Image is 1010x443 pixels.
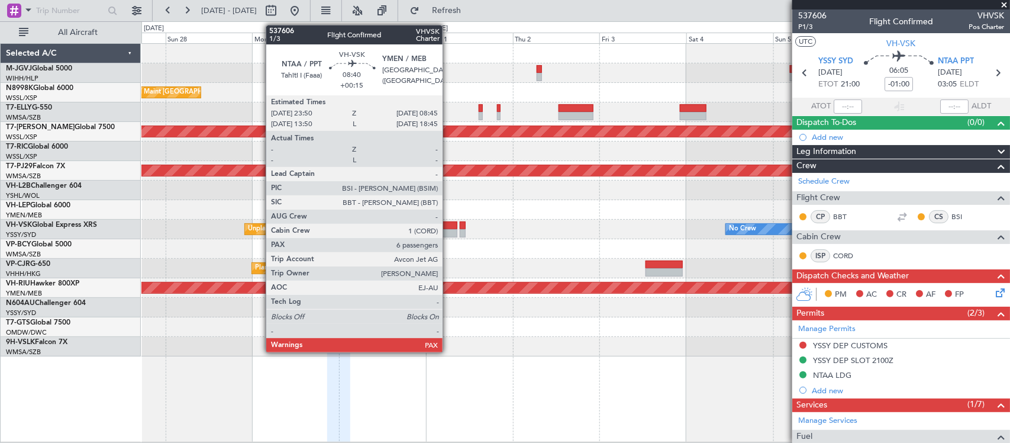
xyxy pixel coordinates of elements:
[798,176,850,188] a: Schedule Crew
[796,191,840,205] span: Flight Crew
[813,370,851,380] div: NTAA LDG
[6,241,31,248] span: VP-BCY
[6,221,32,229] span: VH-VSK
[938,56,974,68] span: NTAA PPT
[796,116,856,130] span: Dispatch To-Dos
[796,145,856,159] span: Leg Information
[811,249,830,262] div: ISP
[6,221,97,229] a: VH-VSKGlobal Express XRS
[818,56,853,68] span: YSSY SYD
[6,94,37,102] a: WSSL/XSP
[255,259,453,277] div: Planned Maint [GEOGRAPHIC_DATA] ([GEOGRAPHIC_DATA] Intl)
[833,211,860,222] a: BBT
[6,250,41,259] a: WMSA/SZB
[31,28,125,37] span: All Aircraft
[6,182,82,190] a: VH-L2BChallenger 604
[13,23,128,42] button: All Aircraft
[6,182,31,190] span: VH-L2B
[967,398,985,410] span: (1/7)
[972,101,991,113] span: ALDT
[6,261,30,268] span: VP-CJR
[6,202,70,209] a: VH-LEPGlobal 6000
[6,280,79,287] a: VH-RIUHawker 800XP
[969,9,1004,22] span: VHVSK
[773,33,860,43] div: Sun 5
[426,33,513,43] div: Wed 1
[6,124,75,131] span: T7-[PERSON_NAME]
[6,269,41,278] a: VHHH/HKG
[896,289,906,301] span: CR
[201,5,257,16] span: [DATE] - [DATE]
[6,143,68,150] a: T7-RICGlobal 6000
[6,74,38,83] a: WIHH/HLP
[796,307,824,320] span: Permits
[811,210,830,223] div: CP
[6,211,42,220] a: YMEN/MEB
[841,79,860,91] span: 21:00
[869,16,933,28] div: Flight Confirmed
[938,79,957,91] span: 03:05
[929,210,948,223] div: CS
[795,36,816,47] button: UTC
[818,67,843,79] span: [DATE]
[6,300,35,307] span: N604AU
[166,33,253,43] div: Sun 28
[6,133,37,142] a: WSSL/XSP
[818,79,838,91] span: ETOT
[6,65,32,72] span: M-JGVJ
[938,67,962,79] span: [DATE]
[6,163,65,170] a: T7-PJ29Falcon 7X
[926,289,935,301] span: AF
[6,104,32,111] span: T7-ELLY
[951,211,978,222] a: BSI
[813,341,888,351] div: YSSY DEP CUSTOMS
[796,159,817,173] span: Crew
[887,37,916,50] span: VH-VSK
[834,99,862,114] input: --:--
[866,289,877,301] span: AC
[955,289,964,301] span: FP
[969,22,1004,32] span: Pos Charter
[6,261,50,268] a: VP-CJRG-650
[798,323,856,335] a: Manage Permits
[6,85,33,92] span: N8998K
[513,33,600,43] div: Thu 2
[796,230,841,244] span: Cabin Crew
[6,85,73,92] a: N8998KGlobal 6000
[6,319,30,326] span: T7-GTS
[6,163,33,170] span: T7-PJ29
[686,33,773,43] div: Sat 4
[6,124,115,131] a: T7-[PERSON_NAME]Global 7500
[6,113,41,122] a: WMSA/SZB
[967,116,985,129] span: (0/0)
[833,251,860,261] a: CORD
[835,289,847,301] span: PM
[36,2,104,20] input: Trip Number
[422,7,472,15] span: Refresh
[960,79,979,91] span: ELDT
[6,339,67,346] a: 9H-VSLKFalcon 7X
[6,104,52,111] a: T7-ELLYG-550
[6,241,72,248] a: VP-BCYGlobal 5000
[6,328,47,337] a: OMDW/DWC
[967,307,985,319] span: (2/3)
[6,289,42,298] a: YMEN/MEB
[6,191,40,200] a: YSHL/WOL
[6,172,41,181] a: WMSA/SZB
[812,132,1004,142] div: Add new
[6,152,37,161] a: WSSL/XSP
[6,309,36,317] a: YSSY/SYD
[6,339,35,346] span: 9H-VSLK
[798,22,827,32] span: P1/3
[6,65,72,72] a: M-JGVJGlobal 5000
[798,9,827,22] span: 537606
[6,280,30,287] span: VH-RIU
[404,1,475,20] button: Refresh
[6,300,86,307] a: N604AUChallenger 604
[6,143,28,150] span: T7-RIC
[428,24,448,34] div: [DATE]
[889,65,908,77] span: 06:05
[729,220,756,238] div: No Crew
[796,399,827,412] span: Services
[6,202,30,209] span: VH-LEP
